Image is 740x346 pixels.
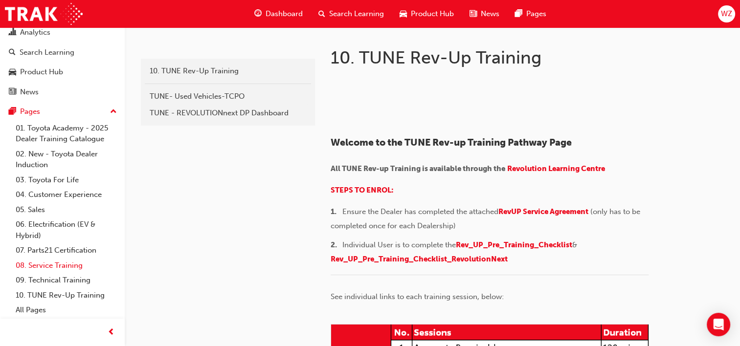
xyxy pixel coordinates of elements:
[498,207,588,216] a: RevUP Service Agreement
[108,326,115,339] span: prev-icon
[456,240,572,249] a: Rev_UP_Pre_Training_Checklist
[4,23,121,42] a: Analytics
[12,121,121,147] a: 01. Toyota Academy - 2025 Dealer Training Catalogue
[145,88,311,105] a: TUNE- Used Vehicles-TCPO
[526,8,546,20] span: Pages
[9,28,16,37] span: chart-icon
[150,91,306,102] div: TUNE- Used Vehicles-TCPO
[9,68,16,77] span: car-icon
[331,186,394,195] a: STEPS TO ENROL:
[718,5,735,22] button: WZ
[12,288,121,303] a: 10. TUNE Rev-Up Training
[507,4,554,24] a: pages-iconPages
[329,8,384,20] span: Search Learning
[20,106,40,117] div: Pages
[392,4,462,24] a: car-iconProduct Hub
[12,187,121,202] a: 04. Customer Experience
[110,106,117,118] span: up-icon
[462,4,507,24] a: news-iconNews
[331,164,505,173] span: All TUNE Rev-up Training is available through the
[4,103,121,121] button: Pages
[254,8,262,20] span: guage-icon
[331,207,342,216] span: 1. ​
[515,8,522,20] span: pages-icon
[707,313,730,336] div: Open Intercom Messenger
[311,4,392,24] a: search-iconSearch Learning
[150,108,306,119] div: TUNE - REVOLUTIONnext DP Dashboard
[331,292,504,301] span: See individual links to each training session, below:
[481,8,499,20] span: News
[342,240,456,249] span: Individual User is to complete the
[9,88,16,97] span: news-icon
[331,240,342,249] span: 2. ​
[20,27,50,38] div: Analytics
[721,8,732,20] span: WZ
[400,8,407,20] span: car-icon
[12,147,121,173] a: 02. New - Toyota Dealer Induction
[12,273,121,288] a: 09. Technical Training
[331,137,572,148] span: Welcome to the TUNE Rev-up Training Pathway Page
[145,63,311,80] a: 10. TUNE Rev-Up Training
[12,217,121,243] a: 06. Electrification (EV & Hybrid)
[20,47,74,58] div: Search Learning
[572,240,577,249] span: &
[342,207,498,216] span: Ensure the Dealer has completed the attached
[9,108,16,116] span: pages-icon
[9,48,16,57] span: search-icon
[266,8,303,20] span: Dashboard
[507,164,605,173] a: Revolution Learning Centre
[318,8,325,20] span: search-icon
[20,86,39,98] div: News
[145,105,311,122] a: TUNE - REVOLUTIONnext DP Dashboard
[12,173,121,188] a: 03. Toyota For Life
[331,47,651,68] h1: 10. TUNE Rev-Up Training
[331,255,508,263] a: Rev_UP_Pre_Training_Checklist_RevolutionNext
[247,4,311,24] a: guage-iconDashboard
[12,243,121,258] a: 07. Parts21 Certification
[12,303,121,318] a: All Pages
[5,3,83,25] img: Trak
[20,66,63,78] div: Product Hub
[4,43,121,62] a: Search Learning
[4,63,121,81] a: Product Hub
[4,83,121,101] a: News
[12,202,121,217] a: 05. Sales
[411,8,454,20] span: Product Hub
[12,258,121,273] a: 08. Service Training
[150,65,306,77] div: 10. TUNE Rev-Up Training
[470,8,477,20] span: news-icon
